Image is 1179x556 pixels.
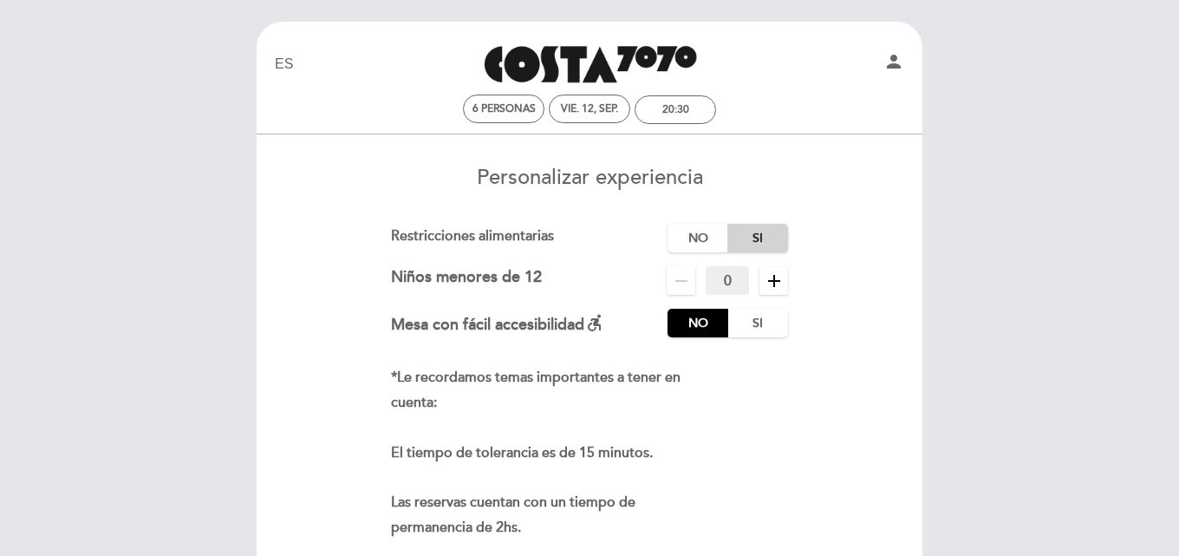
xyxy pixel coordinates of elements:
label: Si [727,309,788,337]
i: remove [671,271,692,291]
span: Personalizar experiencia [477,165,703,190]
div: Mesa con fácil accesibilidad [391,309,605,337]
a: Costa 7070 [481,41,698,88]
i: accessible_forward [584,312,605,333]
label: No [668,224,728,252]
i: person [883,51,904,72]
button: person [883,51,904,78]
i: add [764,271,785,291]
div: vie. 12, sep. [561,102,618,115]
div: Restricciones alimentarias [391,224,668,252]
div: Niños menores de 12 [391,266,542,295]
span: 6 personas [472,102,536,115]
label: No [668,309,728,337]
label: Si [727,224,788,252]
strong: *Le recordamos temas importantes a tener en cuenta: [391,369,681,411]
div: 20:30 [662,103,689,116]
